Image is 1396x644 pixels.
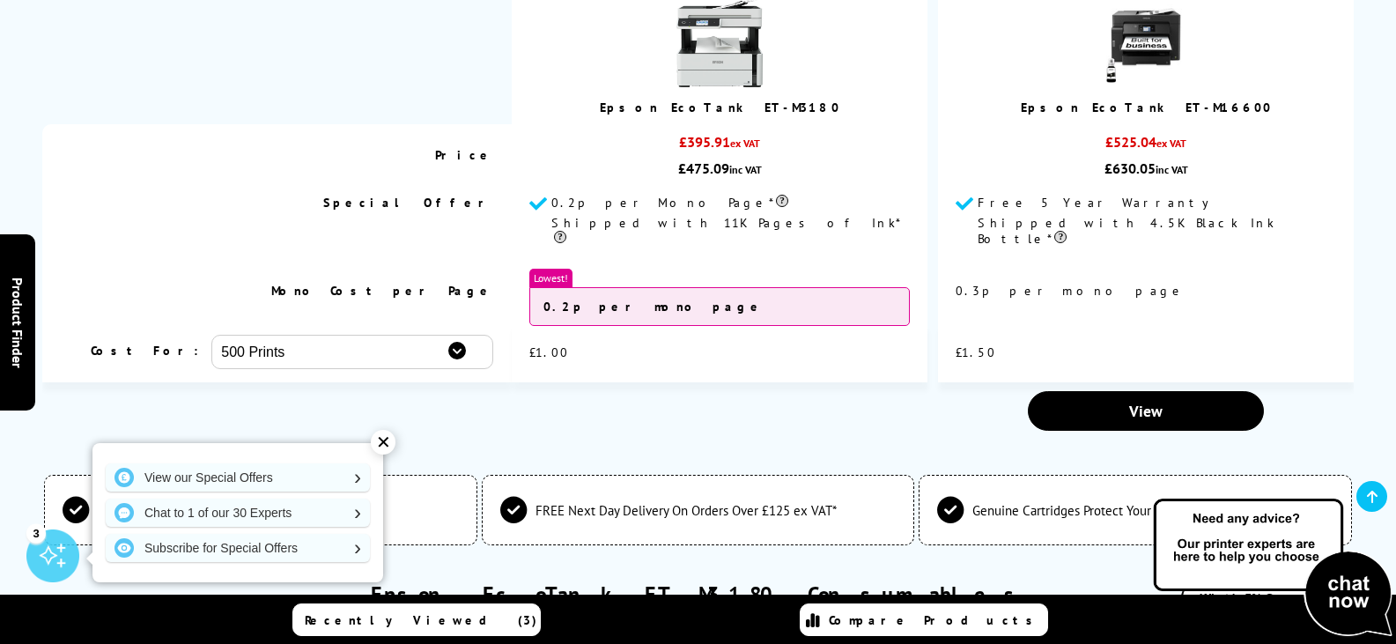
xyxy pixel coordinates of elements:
div: ✕ [371,430,395,455]
img: user-headset-duotone.svg [1265,56,1280,73]
span: inc VAT [1156,163,1188,176]
a: Epson EcoTank ET-M3180 Consumables [371,581,1025,608]
a: Subscribe for Special Offers [106,534,370,562]
div: 0.2p per mono page [529,287,910,326]
a: Epson EcoTank ET-M16600 [1021,100,1272,115]
span: Genuine Cartridges Protect Your Warranty [972,502,1203,519]
span: Cost For: [91,343,198,359]
span: Shipped with 11K Pages of Ink* [551,215,900,247]
span: Recently Viewed (3) [305,612,537,628]
span: Product Finder [9,277,26,367]
img: Open Live Chat window [1149,496,1396,640]
span: inc VAT [729,163,762,176]
a: View [1028,391,1264,431]
span: Lowest! [529,269,572,287]
span: Shipped with 4.5K Black Ink Bottle* [978,215,1274,247]
a: Recently Viewed (3) [292,603,541,636]
span: Price [435,147,494,163]
span: Compare Products [829,612,1042,628]
a: Compare Products [800,603,1048,636]
div: £475.09 [529,159,910,177]
span: Special Offer [323,195,494,211]
span: Specification [553,58,691,74]
span: View [1129,401,1163,421]
a: View our Special Offers [106,463,370,492]
div: £395.91 [529,133,910,159]
span: Similar Printers [417,50,518,82]
span: Live Chat [1196,50,1256,82]
span: 0.3p per mono page [956,283,1185,299]
a: Epson EcoTank ET-M3180 [600,100,840,115]
div: £525.04 [956,133,1336,159]
span: Customer Questions [919,50,1038,82]
span: Cartridges & Accessories [726,42,883,90]
span: 0.2p per Mono Page* [551,195,788,211]
span: FREE Next Day Delivery On Orders Over £125 ex VAT* [536,502,837,519]
div: £630.05 [956,159,1336,177]
span: Mono Cost per Page [271,283,494,299]
span: Free 5 Year Warranty [978,195,1222,211]
span: Overview [272,58,381,74]
span: ex VAT [1156,137,1186,150]
span: Key Features [126,50,237,82]
a: Chat to 1 of our 30 Experts [106,499,370,527]
span: £1.00 [529,344,569,360]
span: ex VAT [730,137,760,150]
div: 3 [26,523,46,543]
span: Reviews [1073,58,1161,74]
span: £1.50 [956,344,996,360]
